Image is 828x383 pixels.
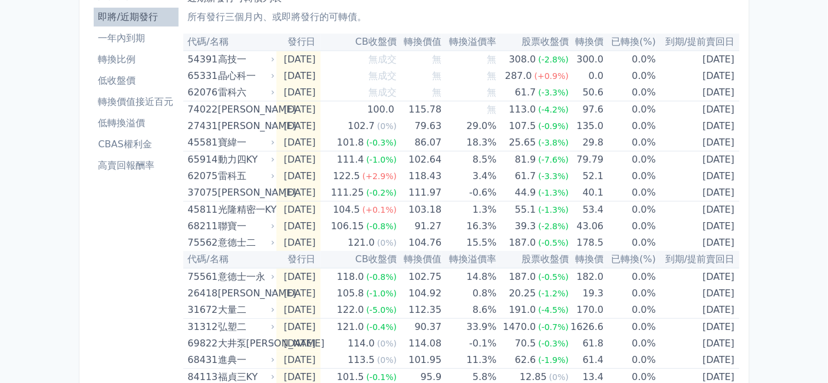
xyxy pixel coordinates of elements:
div: 118.0 [335,269,367,285]
span: (-2.8%) [539,222,569,231]
a: 低轉換溢價 [94,114,179,133]
td: [DATE] [276,151,320,169]
div: 雷科五 [218,168,272,184]
span: (-1.9%) [539,355,569,365]
li: 轉換價值接近百元 [94,95,179,109]
td: [DATE] [656,235,739,251]
div: 45811 [188,202,215,218]
td: [DATE] [656,184,739,202]
div: 191.0 [507,302,539,318]
div: 寶緯一 [218,134,272,151]
td: 0.0% [603,285,656,302]
span: (-0.5%) [539,272,569,282]
td: [DATE] [276,168,320,184]
span: 無 [487,104,497,115]
td: 40.1 [569,184,603,202]
span: (-7.6%) [539,155,569,164]
div: 104.5 [331,202,362,218]
div: 102.7 [345,118,377,134]
div: 75562 [188,235,215,251]
th: 轉換價 [569,251,603,268]
span: (-2.8%) [539,55,569,64]
td: 29.8 [569,134,603,151]
span: 無成交 [368,54,397,65]
div: 雷科六 [218,84,272,101]
span: (0%) [377,238,397,247]
td: 0.0% [603,202,656,219]
td: 19.3 [569,285,603,302]
td: [DATE] [276,218,320,235]
div: 101.8 [335,134,367,151]
span: (-0.3%) [539,339,569,348]
div: 187.0 [507,235,539,251]
td: [DATE] [276,68,320,84]
td: 1626.6 [569,319,603,336]
div: 31312 [188,319,215,335]
th: 已轉換(%) [603,34,656,51]
span: 無 [487,70,497,81]
td: 61.4 [569,352,603,369]
td: 1.3% [441,202,496,219]
td: 104.76 [397,235,441,251]
li: CBAS權利金 [94,137,179,151]
div: 100.0 [365,101,397,118]
td: [DATE] [656,51,739,68]
div: 62075 [188,168,215,184]
div: 122.0 [335,302,367,318]
li: 轉換比例 [94,52,179,67]
td: 102.64 [397,151,441,169]
td: 103.18 [397,202,441,219]
td: -0.1% [441,335,496,352]
td: 0.0% [603,101,656,118]
div: 1470.0 [501,319,539,335]
span: (+0.9%) [535,71,569,81]
td: [DATE] [276,335,320,352]
span: (+0.1%) [362,205,397,214]
span: (-3.8%) [539,138,569,147]
div: 大井泵[PERSON_NAME] [218,335,272,352]
td: [DATE] [656,151,739,169]
td: 90.37 [397,319,441,336]
div: 動力四KY [218,151,272,168]
th: CB收盤價 [321,251,397,268]
td: [DATE] [656,285,739,302]
div: 106.15 [329,218,367,235]
td: 111.97 [397,184,441,202]
td: 79.79 [569,151,603,169]
th: 已轉換(%) [603,251,656,268]
div: 187.0 [507,269,539,285]
div: 308.0 [507,51,539,68]
td: 182.0 [569,268,603,285]
td: 112.35 [397,302,441,319]
td: [DATE] [276,319,320,336]
td: 33.9% [441,319,496,336]
span: (-5.0%) [367,305,397,315]
div: 107.5 [507,118,539,134]
div: 61.7 [513,84,539,101]
div: 大量二 [218,302,272,318]
div: 62076 [188,84,215,101]
div: 意德士一永 [218,269,272,285]
td: 8.6% [441,302,496,319]
span: (-1.3%) [539,205,569,214]
span: 無成交 [368,87,397,98]
th: 發行日 [276,34,320,51]
td: 0.0% [603,168,656,184]
a: 一年內到期 [94,29,179,48]
span: (-4.2%) [539,105,569,114]
td: [DATE] [656,101,739,118]
td: 0.0% [603,51,656,68]
a: 低收盤價 [94,71,179,90]
span: (-0.9%) [539,121,569,131]
div: 62.6 [513,352,539,368]
div: 114.0 [345,335,377,352]
td: 11.3% [441,352,496,369]
td: 170.0 [569,302,603,319]
td: 29.0% [441,118,496,134]
th: 股票收盤價 [497,34,569,51]
td: 8.5% [441,151,496,169]
div: 69822 [188,335,215,352]
td: 0.0% [603,151,656,169]
td: [DATE] [276,101,320,118]
td: 91.27 [397,218,441,235]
